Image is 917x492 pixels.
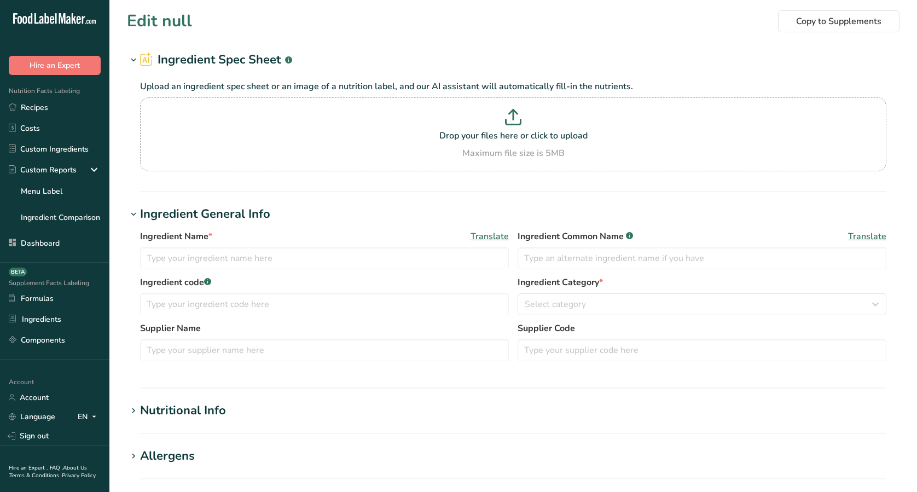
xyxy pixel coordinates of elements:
[140,247,509,269] input: Type your ingredient name here
[9,164,77,176] div: Custom Reports
[140,322,509,335] label: Supplier Name
[796,15,881,28] span: Copy to Supplements
[9,464,87,479] a: About Us .
[848,230,886,243] span: Translate
[78,410,101,424] div: EN
[140,402,226,420] div: Nutritional Info
[140,447,195,465] div: Allergens
[9,56,101,75] button: Hire an Expert
[518,230,633,243] span: Ingredient Common Name
[518,339,886,361] input: Type your supplier code here
[143,147,884,160] div: Maximum file size is 5MB
[140,80,886,93] p: Upload an ingredient spec sheet or an image of a nutrition label, and our AI assistant will autom...
[143,129,884,142] p: Drop your files here or click to upload
[140,339,509,361] input: Type your supplier name here
[140,230,212,243] span: Ingredient Name
[778,10,899,32] button: Copy to Supplements
[518,293,886,315] button: Select category
[140,205,270,223] div: Ingredient General Info
[140,51,292,69] h2: Ingredient Spec Sheet
[518,247,886,269] input: Type an alternate ingredient name if you have
[518,276,886,289] label: Ingredient Category
[9,268,27,276] div: BETA
[9,464,48,472] a: Hire an Expert .
[140,276,509,289] label: Ingredient code
[518,322,886,335] label: Supplier Code
[62,472,96,479] a: Privacy Policy
[140,293,509,315] input: Type your ingredient code here
[50,464,63,472] a: FAQ .
[471,230,509,243] span: Translate
[9,472,62,479] a: Terms & Conditions .
[9,407,55,426] a: Language
[525,298,586,311] span: Select category
[127,9,192,33] h1: Edit null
